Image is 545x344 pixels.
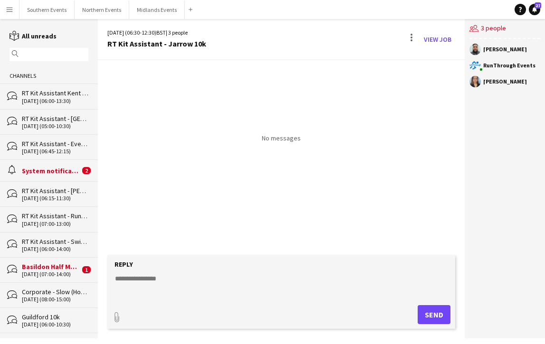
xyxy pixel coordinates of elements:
[22,262,80,271] div: Basildon Half Marathon & Juniors
[483,46,527,52] div: [PERSON_NAME]
[483,79,527,84] div: [PERSON_NAME]
[22,321,88,328] div: [DATE] (06:00-10:30)
[420,32,455,47] a: View Job
[22,186,88,195] div: RT Kit Assistant - [PERSON_NAME] 5K & 10K
[22,114,88,123] div: RT Kit Assistant - [GEOGRAPHIC_DATA] 10k
[22,237,88,246] div: RT Kit Assistant - Swindon Half Marathon
[22,167,80,175] div: System notifications
[107,28,206,37] div: [DATE] (06:30-12:30) | 3 people
[82,266,91,273] span: 1
[22,271,80,278] div: [DATE] (07:00-14:00)
[22,139,88,148] div: RT Kit Assistant - Everton 10k
[22,89,88,97] div: RT Kit Assistant Kent Running Festival
[22,98,88,104] div: [DATE] (06:00-13:30)
[107,39,206,48] div: RT Kit Assistant - Jarrow 10k
[22,288,88,296] div: Corporate - Slow (Horses) 5k
[19,0,75,19] button: Southern Events
[22,296,88,303] div: [DATE] (08:00-15:00)
[529,4,540,15] a: 27
[129,0,185,19] button: Midlands Events
[82,167,91,174] span: 2
[22,123,88,130] div: [DATE] (05:00-10:30)
[22,221,88,227] div: [DATE] (07:00-13:00)
[22,212,88,220] div: RT Kit Assistant - Run [PERSON_NAME][GEOGRAPHIC_DATA]
[75,0,129,19] button: Northern Events
[156,29,166,36] span: BST
[262,134,301,142] p: No messages
[469,19,540,39] div: 3 people
[22,313,88,321] div: Guildford 10k
[483,63,535,68] div: RunThrough Events
[22,195,88,202] div: [DATE] (06:15-11:30)
[22,148,88,155] div: [DATE] (06:45-12:15)
[115,260,133,269] label: Reply
[418,305,450,324] button: Send
[10,32,57,40] a: All unreads
[535,2,541,9] span: 27
[22,246,88,252] div: [DATE] (06:00-14:00)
